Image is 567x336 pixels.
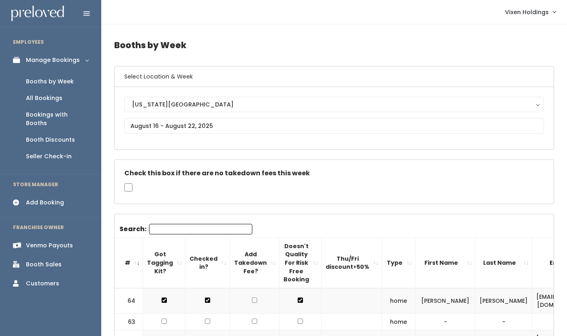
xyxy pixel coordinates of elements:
th: Thu/Fri discount&gt;50%: activate to sort column ascending [322,238,382,288]
h6: Select Location & Week [115,66,554,87]
td: home [382,288,416,314]
th: Add Takedown Fee?: activate to sort column ascending [230,238,279,288]
td: - [475,313,532,330]
th: #: activate to sort column ascending [115,238,143,288]
th: Got Tagging Kit?: activate to sort column ascending [143,238,185,288]
td: [PERSON_NAME] [475,288,532,314]
span: Vixen Holdings [505,8,549,17]
div: Venmo Payouts [26,241,73,250]
div: Add Booking [26,198,64,207]
button: [US_STATE][GEOGRAPHIC_DATA] [124,97,544,112]
div: Customers [26,279,59,288]
td: 63 [115,313,143,330]
input: August 16 - August 22, 2025 [124,118,544,134]
td: 64 [115,288,143,314]
div: Booth Discounts [26,136,75,144]
div: Booth Sales [26,260,62,269]
a: Vixen Holdings [497,3,564,21]
th: Checked in?: activate to sort column ascending [185,238,230,288]
th: Type: activate to sort column ascending [382,238,416,288]
th: Doesn't Quality For Risk Free Booking : activate to sort column ascending [279,238,322,288]
div: [US_STATE][GEOGRAPHIC_DATA] [132,100,536,109]
th: Last Name: activate to sort column ascending [475,238,532,288]
input: Search: [149,224,252,234]
td: home [382,313,416,330]
h5: Check this box if there are no takedown fees this week [124,170,544,177]
th: First Name: activate to sort column ascending [416,238,475,288]
div: Bookings with Booths [26,111,88,128]
td: [PERSON_NAME] [416,288,475,314]
h4: Booths by Week [114,34,554,56]
div: Booths by Week [26,77,74,86]
div: Manage Bookings [26,56,80,64]
img: preloved logo [11,6,64,21]
div: Seller Check-in [26,152,72,161]
div: All Bookings [26,94,62,102]
label: Search: [119,224,252,234]
td: - [416,313,475,330]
